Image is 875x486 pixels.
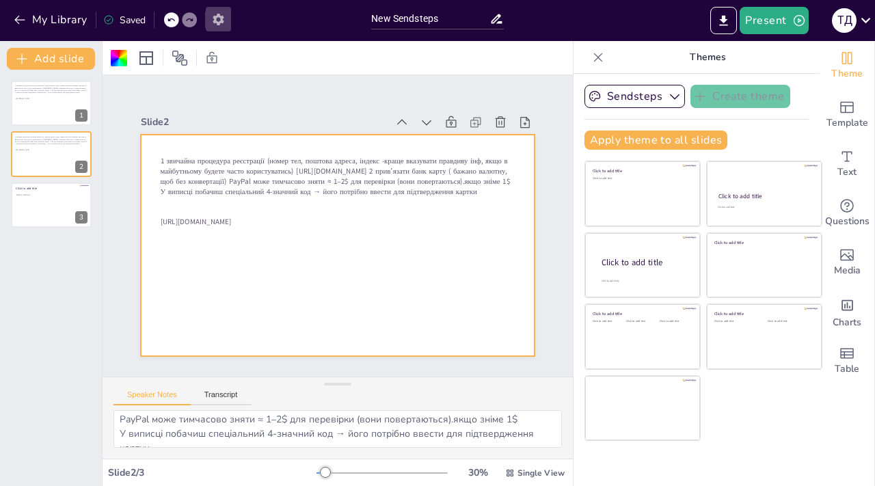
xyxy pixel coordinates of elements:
button: Add slide [7,48,95,70]
button: Т Д [832,7,857,34]
div: Click to add title [714,311,812,316]
div: 1 [11,81,92,126]
span: Position [172,50,188,66]
div: Т Д [832,8,857,33]
span: Text [837,165,857,180]
div: 2 [11,131,92,176]
span: Click to add title [16,186,37,190]
div: Add ready made slides [820,90,874,139]
div: Layout [135,47,157,69]
div: Click to add text [626,320,657,323]
div: Click to add title [593,311,690,316]
p: [URL][DOMAIN_NAME] [161,217,515,227]
div: Add charts and graphs [820,287,874,336]
div: Click to add text [718,206,809,209]
div: Saved [103,14,146,27]
span: 1 звичайна процедура реєстрації (номер тел, поштова адреса, індекс -краще вказувати правдиву інф,... [161,156,511,197]
div: Click to add text [660,320,690,323]
div: Click to add title [593,168,690,174]
span: Media [834,263,861,278]
div: Click to add body [602,280,688,283]
div: 30 % [461,466,494,479]
div: 3 [11,183,92,228]
div: 2 [75,161,87,173]
div: Click to add text [768,320,811,323]
div: Add images, graphics, shapes or video [820,238,874,287]
div: Slide 2 [141,116,387,129]
span: 1 звичайна процедура реєстрації (номер тел, поштова адреса, індекс -краще вказувати правдиву інф,... [15,136,87,144]
div: Get real-time input from your audience [820,189,874,238]
button: Transcript [191,390,252,405]
button: Create theme [690,85,790,108]
button: Apply theme to all slides [584,131,727,150]
button: Present [740,7,808,34]
span: Charts [833,315,861,330]
p: [URL][DOMAIN_NAME] [15,98,87,100]
div: Add text boxes [820,139,874,189]
span: 1 звичайна процедура реєстрації (номер тел, поштова адреса, індекс -краще вказувати правдиву інф,... [15,85,87,93]
div: Click to add title [718,192,809,200]
span: Single View [517,468,565,478]
div: Click to add text [593,177,690,180]
p: Themes [609,41,806,74]
span: Theme [831,66,863,81]
p: [URL][DOMAIN_NAME] [15,148,87,150]
span: Click to add text [16,193,30,196]
div: 3 [75,211,87,224]
button: Sendsteps [584,85,685,108]
div: Click to add text [714,320,757,323]
div: Click to add title [602,257,689,269]
span: Table [835,362,859,377]
textarea: 1 звичайна процедура реєстрації (номер тел, поштова адреса, індекс -краще вказувати правдиву інф,... [113,410,562,448]
div: Change the overall theme [820,41,874,90]
button: Speaker Notes [113,390,191,405]
div: 1 [75,109,87,122]
input: Insert title [371,9,489,29]
span: Template [826,116,868,131]
div: Slide 2 / 3 [108,466,317,479]
button: My Library [10,9,93,31]
div: Click to add text [593,320,623,323]
button: Export to PowerPoint [710,7,737,34]
div: Add a table [820,336,874,386]
span: Questions [825,214,870,229]
div: Click to add title [714,239,812,245]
